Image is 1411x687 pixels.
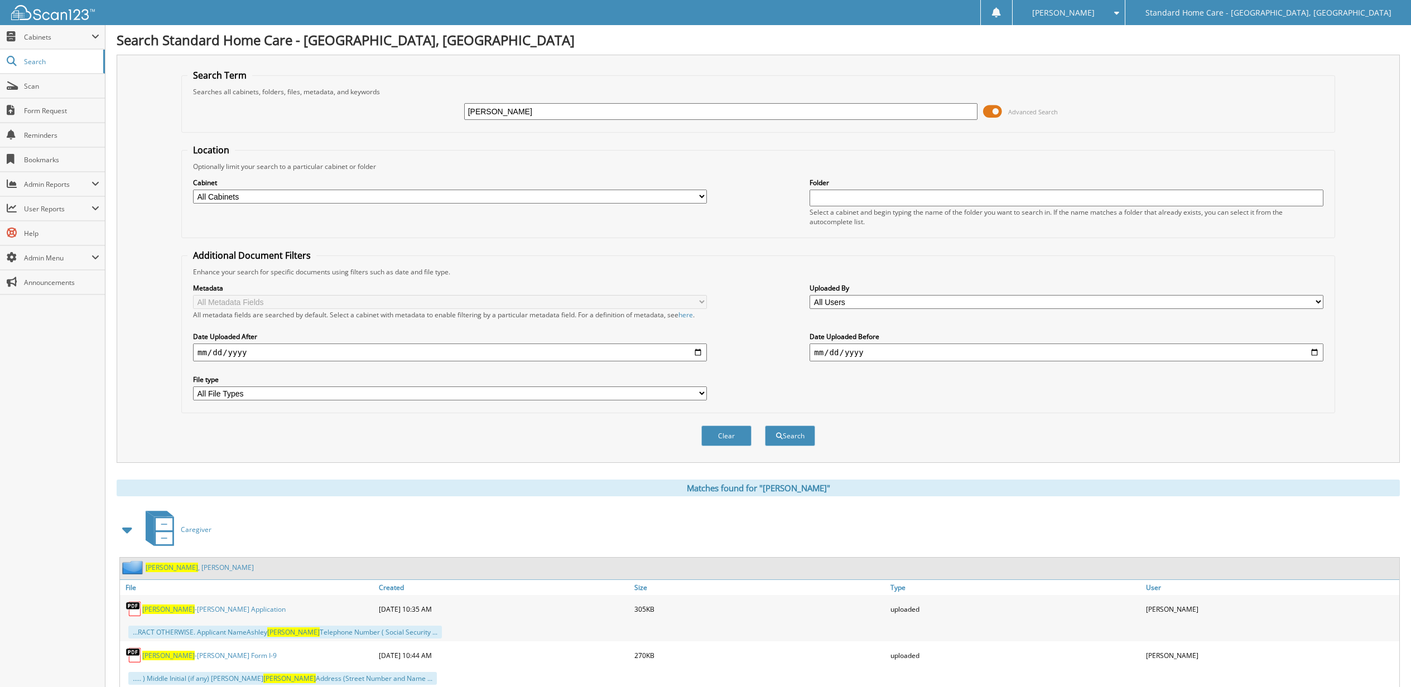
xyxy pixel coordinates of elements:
[24,106,99,115] span: Form Request
[765,425,815,446] button: Search
[24,32,92,42] span: Cabinets
[1143,644,1399,666] div: [PERSON_NAME]
[810,283,1323,293] label: Uploaded By
[24,204,92,214] span: User Reports
[139,507,211,551] a: Caregiver
[193,178,707,187] label: Cabinet
[632,644,888,666] div: 270KB
[142,604,286,614] a: [PERSON_NAME]-[PERSON_NAME] Application
[128,626,442,638] div: ...RACT OTHERWISE. Applicant NameAshley Telephone Number ( Social Security ...
[1145,9,1391,16] span: Standard Home Care - [GEOGRAPHIC_DATA], [GEOGRAPHIC_DATA]
[1143,580,1399,595] a: User
[193,283,707,293] label: Metadata
[120,580,376,595] a: File
[11,5,95,20] img: scan123-logo-white.svg
[126,647,142,664] img: PDF.png
[122,560,146,574] img: folder2.png
[1032,9,1095,16] span: [PERSON_NAME]
[142,651,277,660] a: [PERSON_NAME]-[PERSON_NAME] Form I-9
[24,180,92,189] span: Admin Reports
[810,207,1323,226] div: Select a cabinet and begin typing the name of the folder you want to search in. If the name match...
[1008,108,1058,116] span: Advanced Search
[128,672,437,685] div: ..... ) Middle Initial (if any) [PERSON_NAME] Address (Street Number and Name ...
[376,644,632,666] div: [DATE] 10:44 AM
[126,601,142,617] img: PDF.png
[888,644,1144,666] div: uploaded
[376,598,632,620] div: [DATE] 10:35 AM
[187,267,1329,277] div: Enhance your search for specific documents using filters such as date and file type.
[193,375,707,384] label: File type
[701,425,752,446] button: Clear
[117,31,1400,49] h1: Search Standard Home Care - [GEOGRAPHIC_DATA], [GEOGRAPHIC_DATA]
[678,310,693,320] a: here
[193,332,707,341] label: Date Uploaded After
[187,144,235,156] legend: Location
[193,310,707,320] div: All metadata fields are searched by default. Select a cabinet with metadata to enable filtering b...
[888,598,1144,620] div: uploaded
[267,627,320,637] span: [PERSON_NAME]
[187,162,1329,171] div: Optionally limit your search to a particular cabinet or folder
[24,229,99,238] span: Help
[24,130,99,140] span: Reminders
[1143,598,1399,620] div: [PERSON_NAME]
[24,81,99,91] span: Scan
[24,57,98,66] span: Search
[632,580,888,595] a: Size
[24,155,99,165] span: Bookmarks
[187,249,316,262] legend: Additional Document Filters
[142,651,195,660] span: [PERSON_NAME]
[810,178,1323,187] label: Folder
[632,598,888,620] div: 305KB
[181,525,211,534] span: Caregiver
[187,87,1329,96] div: Searches all cabinets, folders, files, metadata, and keywords
[193,343,707,361] input: start
[146,563,198,572] span: [PERSON_NAME]
[146,563,254,572] a: [PERSON_NAME], [PERSON_NAME]
[117,480,1400,496] div: Matches found for "[PERSON_NAME]"
[810,332,1323,341] label: Date Uploaded Before
[187,69,252,81] legend: Search Term
[376,580,632,595] a: Created
[24,278,99,287] span: Announcements
[142,604,195,614] span: [PERSON_NAME]
[888,580,1144,595] a: Type
[24,253,92,263] span: Admin Menu
[263,674,316,683] span: [PERSON_NAME]
[810,343,1323,361] input: end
